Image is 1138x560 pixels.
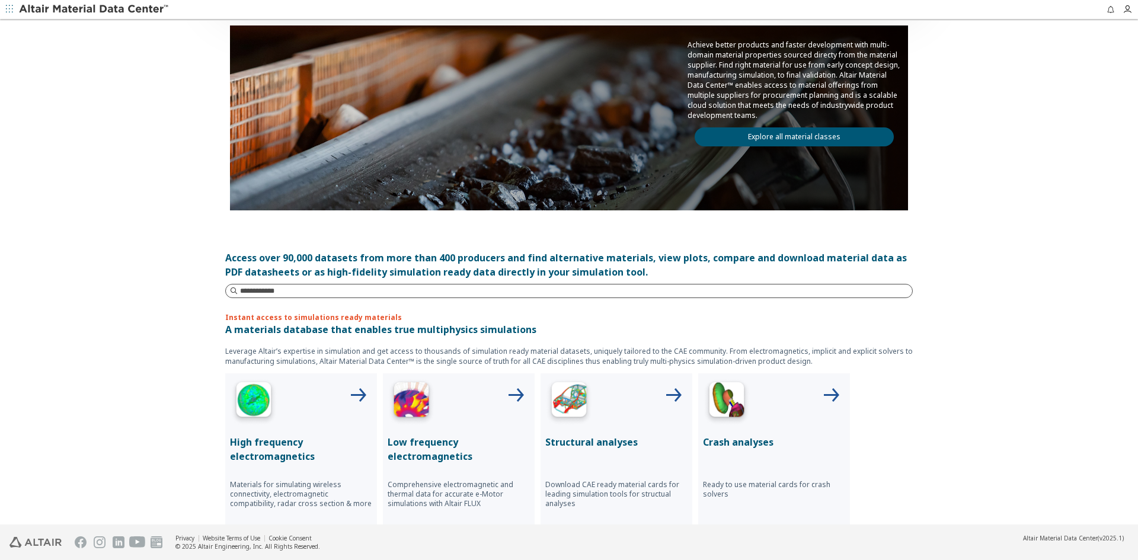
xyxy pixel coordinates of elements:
button: Low Frequency IconLow frequency electromagneticsComprehensive electromagnetic and thermal data fo... [383,373,535,525]
img: Crash Analyses Icon [703,378,750,425]
img: Structural Analyses Icon [545,378,593,425]
button: Structural Analyses IconStructural analysesDownload CAE ready material cards for leading simulati... [541,373,692,525]
span: Altair Material Data Center [1023,534,1098,542]
p: Crash analyses [703,435,845,449]
p: Leverage Altair’s expertise in simulation and get access to thousands of simulation ready materia... [225,346,913,366]
a: Website Terms of Use [203,534,260,542]
a: Explore all material classes [695,127,894,146]
div: © 2025 Altair Engineering, Inc. All Rights Reserved. [175,542,320,551]
p: Comprehensive electromagnetic and thermal data for accurate e-Motor simulations with Altair FLUX [388,480,530,508]
div: (v2025.1) [1023,534,1124,542]
p: Ready to use material cards for crash solvers [703,480,845,499]
p: High frequency electromagnetics [230,435,372,463]
p: Download CAE ready material cards for leading simulation tools for structual analyses [545,480,688,508]
a: Cookie Consent [268,534,312,542]
button: High Frequency IconHigh frequency electromagneticsMaterials for simulating wireless connectivity,... [225,373,377,525]
img: Altair Engineering [9,537,62,548]
p: Materials for simulating wireless connectivity, electromagnetic compatibility, radar cross sectio... [230,480,372,508]
p: A materials database that enables true multiphysics simulations [225,322,913,337]
img: Low Frequency Icon [388,378,435,425]
p: Structural analyses [545,435,688,449]
img: High Frequency Icon [230,378,277,425]
button: Crash Analyses IconCrash analysesReady to use material cards for crash solvers [698,373,850,525]
img: Altair Material Data Center [19,4,170,15]
p: Instant access to simulations ready materials [225,312,913,322]
a: Privacy [175,534,194,542]
div: Access over 90,000 datasets from more than 400 producers and find alternative materials, view plo... [225,251,913,279]
p: Low frequency electromagnetics [388,435,530,463]
p: Achieve better products and faster development with multi-domain material properties sourced dire... [688,40,901,120]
